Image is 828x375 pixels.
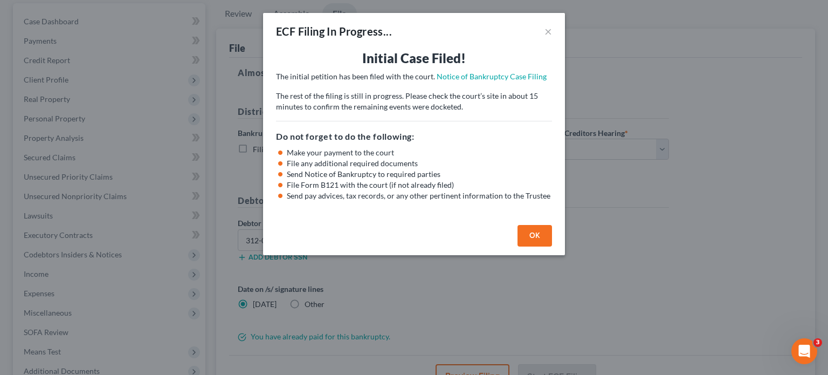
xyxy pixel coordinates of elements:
[276,130,552,143] h5: Do not forget to do the following:
[791,338,817,364] iframe: Intercom live chat
[517,225,552,247] button: OK
[813,338,822,347] span: 3
[287,147,552,158] li: Make your payment to the court
[287,169,552,180] li: Send Notice of Bankruptcy to required parties
[437,72,547,81] a: Notice of Bankruptcy Case Filing
[276,24,392,39] div: ECF Filing In Progress...
[276,50,552,67] h3: Initial Case Filed!
[287,190,552,201] li: Send pay advices, tax records, or any other pertinent information to the Trustee
[544,25,552,38] button: ×
[287,180,552,190] li: File Form B121 with the court (if not already filed)
[276,72,435,81] span: The initial petition has been filed with the court.
[276,91,552,112] p: The rest of the filing is still in progress. Please check the court’s site in about 15 minutes to...
[287,158,552,169] li: File any additional required documents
